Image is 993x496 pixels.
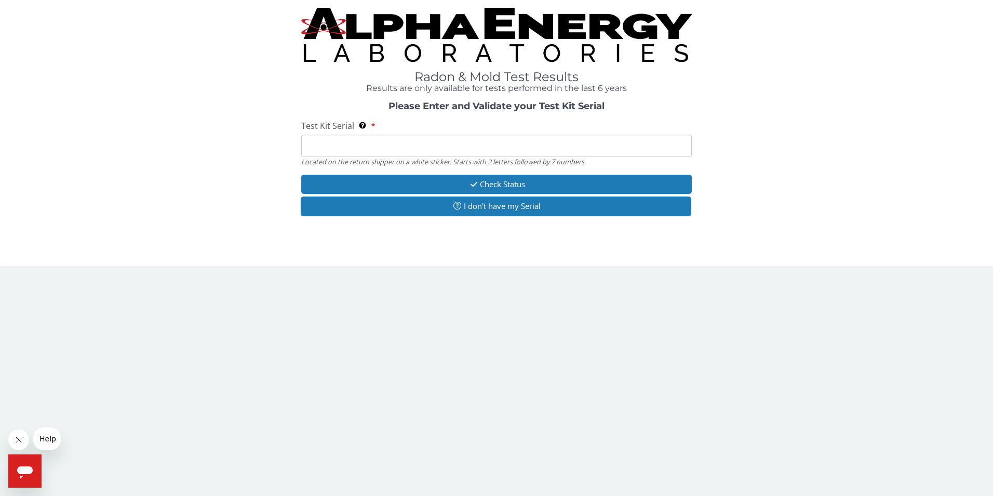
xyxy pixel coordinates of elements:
h4: Results are only available for tests performed in the last 6 years [301,84,692,93]
img: TightCrop.jpg [301,8,692,62]
iframe: Close message [8,429,29,450]
button: I don't have my Serial [301,197,692,216]
iframe: Button to launch messaging window [8,454,42,488]
iframe: Message from company [33,427,61,450]
h1: Radon & Mold Test Results [301,70,692,84]
div: Located on the return shipper on a white sticker. Starts with 2 letters followed by 7 numbers. [301,157,692,166]
strong: Please Enter and Validate your Test Kit Serial [388,100,605,112]
button: Check Status [301,175,692,194]
span: Test Kit Serial [301,120,354,132]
